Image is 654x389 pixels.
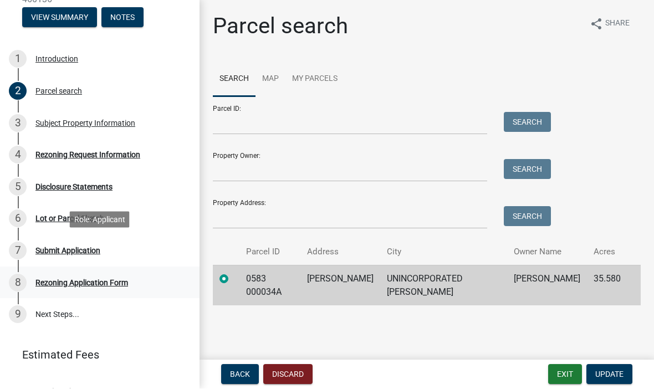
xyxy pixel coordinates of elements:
th: Acres [587,239,627,265]
button: Discard [263,365,313,385]
div: 1 [9,50,27,68]
div: Subject Property Information [35,120,135,127]
div: 5 [9,178,27,196]
a: Search [213,62,256,98]
button: Search [504,207,551,227]
div: 2 [9,83,27,100]
span: Back [230,370,250,379]
div: 6 [9,210,27,228]
div: 3 [9,115,27,132]
div: Disclosure Statements [35,183,113,191]
button: Search [504,160,551,180]
button: Notes [101,8,144,28]
td: 0583 000034A [239,265,300,306]
td: [PERSON_NAME] [300,265,380,306]
wm-modal-confirm: Notes [101,14,144,23]
div: Submit Application [35,247,100,255]
h1: Parcel search [213,13,348,40]
div: Rezoning Request Information [35,151,140,159]
a: Estimated Fees [9,344,182,366]
button: Update [586,365,632,385]
td: 35.580 [587,265,627,306]
wm-modal-confirm: Summary [22,14,97,23]
button: Back [221,365,259,385]
span: Share [605,18,630,31]
button: Search [504,112,551,132]
i: share [590,18,603,31]
th: Owner Name [507,239,587,265]
span: Update [595,370,624,379]
div: 4 [9,146,27,164]
a: My Parcels [285,62,344,98]
div: Lot or Parcel Sketch [35,215,104,223]
div: 9 [9,306,27,324]
td: [PERSON_NAME] [507,265,587,306]
div: 7 [9,242,27,260]
div: Role: Applicant [70,212,130,228]
div: 8 [9,274,27,292]
div: Rezoning Application Form [35,279,128,287]
th: Address [300,239,380,265]
div: Parcel search [35,88,82,95]
a: Map [256,62,285,98]
button: shareShare [581,13,638,35]
button: Exit [548,365,582,385]
th: City [380,239,507,265]
th: Parcel ID [239,239,300,265]
td: UNINCORPORATED [PERSON_NAME] [380,265,507,306]
div: Introduction [35,55,78,63]
button: View Summary [22,8,97,28]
